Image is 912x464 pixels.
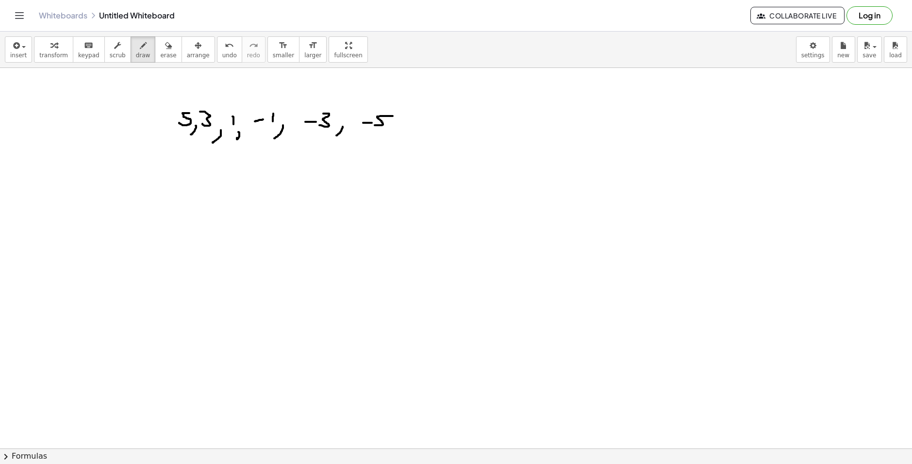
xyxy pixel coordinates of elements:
[884,36,907,63] button: load
[182,36,215,63] button: arrange
[217,36,242,63] button: undoundo
[78,52,99,59] span: keypad
[242,36,265,63] button: redoredo
[136,52,150,59] span: draw
[273,52,294,59] span: smaller
[862,52,876,59] span: save
[222,52,237,59] span: undo
[187,52,210,59] span: arrange
[110,52,126,59] span: scrub
[5,36,32,63] button: insert
[796,36,830,63] button: settings
[131,36,156,63] button: draw
[801,52,825,59] span: settings
[249,40,258,51] i: redo
[334,52,362,59] span: fullscreen
[160,52,176,59] span: erase
[889,52,902,59] span: load
[225,40,234,51] i: undo
[155,36,182,63] button: erase
[10,52,27,59] span: insert
[299,36,327,63] button: format_sizelarger
[39,52,68,59] span: transform
[329,36,367,63] button: fullscreen
[832,36,855,63] button: new
[304,52,321,59] span: larger
[104,36,131,63] button: scrub
[759,11,836,20] span: Collaborate Live
[34,36,73,63] button: transform
[73,36,105,63] button: keyboardkeypad
[247,52,260,59] span: redo
[846,6,893,25] button: Log in
[84,40,93,51] i: keyboard
[750,7,845,24] button: Collaborate Live
[837,52,849,59] span: new
[39,11,87,20] a: Whiteboards
[857,36,882,63] button: save
[267,36,299,63] button: format_sizesmaller
[308,40,317,51] i: format_size
[12,8,27,23] button: Toggle navigation
[279,40,288,51] i: format_size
